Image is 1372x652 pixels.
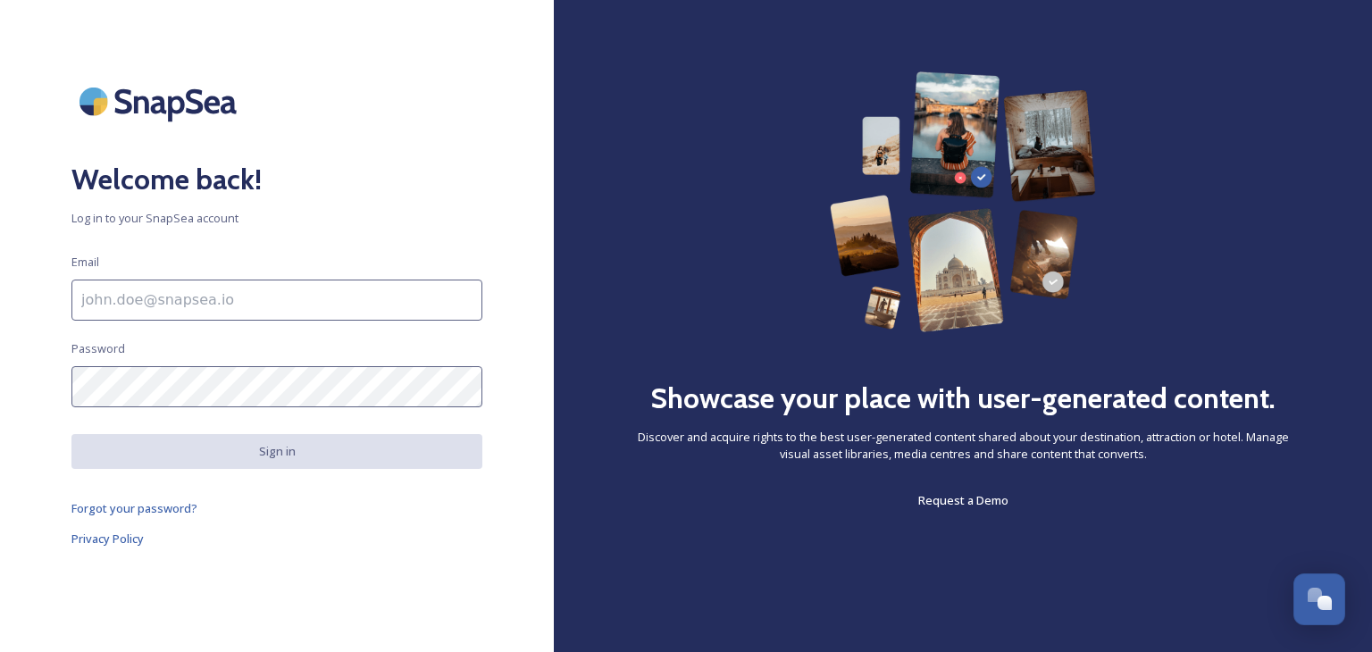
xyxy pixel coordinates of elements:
h2: Showcase your place with user-generated content. [650,377,1276,420]
span: Log in to your SnapSea account [71,210,482,227]
h2: Welcome back! [71,158,482,201]
button: Open Chat [1293,573,1345,625]
input: john.doe@snapsea.io [71,280,482,321]
span: Password [71,340,125,357]
span: Email [71,254,99,271]
a: Request a Demo [918,489,1008,511]
span: Forgot your password? [71,500,197,516]
span: Discover and acquire rights to the best user-generated content shared about your destination, att... [625,429,1301,463]
button: Sign in [71,434,482,469]
a: Privacy Policy [71,528,482,549]
a: Forgot your password? [71,497,482,519]
img: 63b42ca75bacad526042e722_Group%20154-p-800.png [830,71,1096,332]
img: SnapSea Logo [71,71,250,131]
span: Request a Demo [918,492,1008,508]
span: Privacy Policy [71,531,144,547]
